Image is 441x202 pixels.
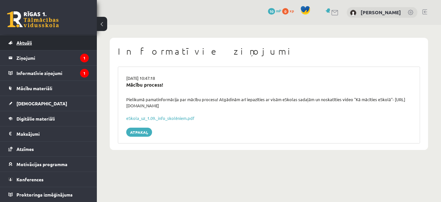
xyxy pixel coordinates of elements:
[121,96,416,109] div: Pielikumā pamatinformācija par mācību procesu! Atgādinām arī iepazīties ar visām eSkolas sadaļām ...
[16,161,67,167] span: Motivācijas programma
[268,8,275,15] span: 10
[16,116,55,122] span: Digitālie materiāli
[16,126,89,141] legend: Maksājumi
[8,187,89,202] a: Proktoringa izmēģinājums
[16,50,89,65] legend: Ziņojumi
[8,126,89,141] a: Maksājumi
[350,10,356,16] img: Edgars Kleinbergs
[7,11,59,27] a: Rīgas 1. Tālmācības vidusskola
[276,8,281,13] span: mP
[8,157,89,172] a: Motivācijas programma
[126,115,194,121] a: eSkola_uz_1.09._info_skolēniem.pdf
[361,9,401,16] a: [PERSON_NAME]
[8,35,89,50] a: Aktuāli
[80,69,89,78] i: 1
[16,146,34,152] span: Atzīmes
[118,46,420,57] h1: Informatīvie ziņojumi
[16,40,32,46] span: Aktuāli
[8,81,89,96] a: Mācību materiāli
[16,192,73,197] span: Proktoringa izmēģinājums
[282,8,297,13] a: 0 xp
[268,8,281,13] a: 10 mP
[16,66,89,80] legend: Informatīvie ziņojumi
[8,96,89,111] a: [DEMOGRAPHIC_DATA]
[8,50,89,65] a: Ziņojumi1
[16,85,52,91] span: Mācību materiāli
[126,128,152,137] a: Atpakaļ
[282,8,289,15] span: 0
[290,8,294,13] span: xp
[121,75,416,81] div: [DATE] 10:47:18
[8,172,89,187] a: Konferences
[80,54,89,62] i: 1
[16,176,44,182] span: Konferences
[8,142,89,156] a: Atzīmes
[8,111,89,126] a: Digitālie materiāli
[8,66,89,80] a: Informatīvie ziņojumi1
[16,101,67,106] span: [DEMOGRAPHIC_DATA]
[126,81,412,89] div: Mācību process!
